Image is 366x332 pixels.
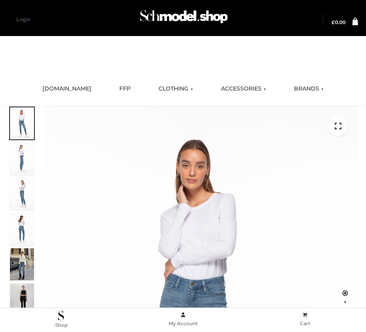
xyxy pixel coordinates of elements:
[300,320,310,326] span: Cart
[10,248,34,280] img: Bowery-Skinny_Cove-1.jpg
[138,4,230,33] img: Schmodel Admin 964
[16,16,30,22] a: Login
[10,178,34,210] img: 2001KLX-Ava-skinny-cove-3-scaled_eb6bf915-b6b9-448f-8c6c-8cabb27fd4b2.jpg
[136,7,230,33] a: Schmodel Admin 964
[113,80,137,98] a: FFP
[10,213,34,245] img: 2001KLX-Ava-skinny-cove-2-scaled_32c0e67e-5e94-449c-a916-4c02a8c03427.jpg
[10,107,34,139] img: 2001KLX-Ava-skinny-cove-1-scaled_9b141654-9513-48e5-b76c-3dc7db129200.jpg
[36,80,97,98] a: [DOMAIN_NAME]
[332,20,346,25] a: £0.00
[332,19,346,25] bdi: 0.00
[169,320,198,326] span: My Account
[58,311,64,320] img: .Shop
[288,80,330,98] a: BRANDS
[122,310,244,328] a: My Account
[244,310,366,328] a: Cart
[10,143,34,175] img: 2001KLX-Ava-skinny-cove-4-scaled_4636a833-082b-4702-abec-fd5bf279c4fc.jpg
[215,80,272,98] a: ACCESSORIES
[332,19,335,25] span: £
[10,284,34,316] img: 49df5f96394c49d8b5cbdcda3511328a.HD-1080p-2.5Mbps-49301101_thumbnail.jpg
[153,80,199,98] a: CLOTHING
[54,322,68,328] span: .Shop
